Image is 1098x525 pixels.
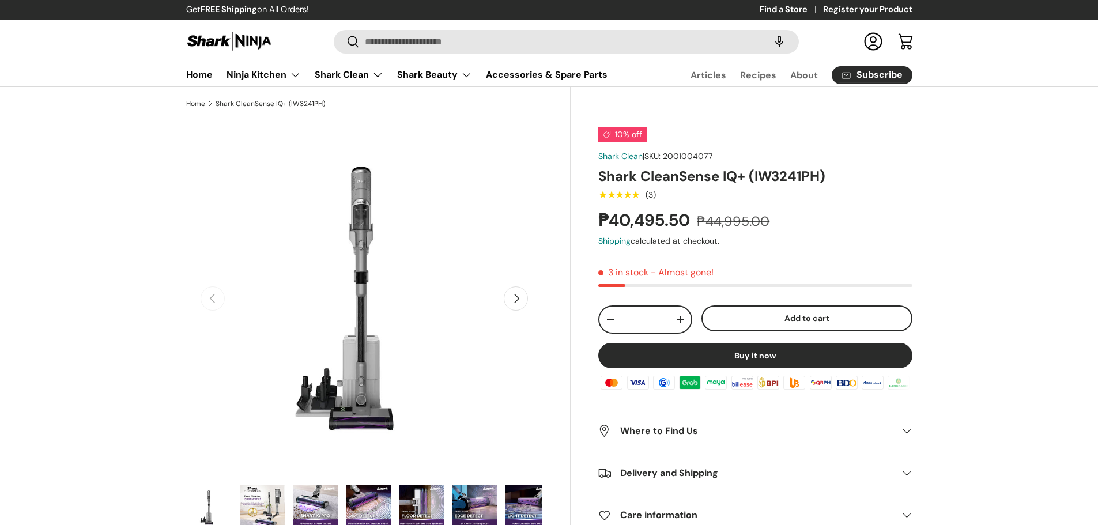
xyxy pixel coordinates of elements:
img: landbank [886,374,911,391]
a: Accessories & Spare Parts [486,63,608,86]
nav: Breadcrumbs [186,99,571,109]
h2: Delivery and Shipping [598,466,893,480]
img: ubp [782,374,807,391]
img: bpi [756,374,781,391]
img: bdo [834,374,859,391]
a: Articles [691,64,726,86]
button: Add to cart [701,305,912,331]
a: About [790,64,818,86]
summary: Delivery and Shipping [598,452,912,494]
summary: Where to Find Us [598,410,912,452]
s: ₱44,995.00 [697,213,769,230]
span: ★★★★★ [598,189,639,201]
a: Shark Clean [598,151,643,161]
a: Shark CleanSense IQ+ (IW3241PH) [216,100,325,107]
h2: Where to Find Us [598,424,893,438]
a: Register your Product [823,3,912,16]
a: Subscribe [832,66,912,84]
img: Shark Ninja Philippines [186,30,273,52]
p: - Almost gone! [651,266,714,278]
img: grabpay [677,374,703,391]
a: Ninja Kitchen [227,63,301,86]
div: (3) [646,191,656,199]
nav: Primary [186,63,608,86]
a: Home [186,100,205,107]
img: metrobank [860,374,885,391]
img: maya [703,374,729,391]
div: 5.0 out of 5.0 stars [598,190,639,200]
summary: Shark Clean [308,63,390,86]
nav: Secondary [663,63,912,86]
img: billease [730,374,755,391]
h1: Shark CleanSense IQ+ (IW3241PH) [598,167,912,185]
a: Shipping [598,236,631,246]
summary: Shark Beauty [390,63,479,86]
speech-search-button: Search by voice [761,29,798,54]
img: qrph [808,374,833,391]
a: Home [186,63,213,86]
img: master [599,374,624,391]
span: SKU: [644,151,661,161]
span: 3 in stock [598,266,648,278]
a: Shark Beauty [397,63,472,86]
strong: FREE Shipping [201,4,257,14]
a: Find a Store [760,3,823,16]
span: | [643,151,713,161]
a: Shark Clean [315,63,383,86]
h2: Care information [598,508,893,522]
a: Recipes [740,64,776,86]
span: 2001004077 [663,151,713,161]
span: Subscribe [856,70,903,80]
p: Get on All Orders! [186,3,309,16]
img: visa [625,374,650,391]
span: 10% off [598,127,647,142]
div: calculated at checkout. [598,235,912,247]
summary: Ninja Kitchen [220,63,308,86]
img: gcash [651,374,677,391]
button: Buy it now [598,343,912,368]
strong: ₱40,495.50 [598,209,693,231]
